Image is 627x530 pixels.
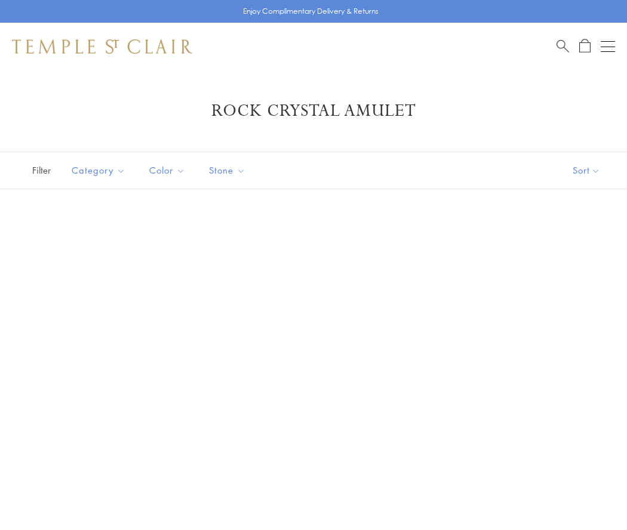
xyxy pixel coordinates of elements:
[12,39,192,54] img: Temple St. Clair
[557,39,569,54] a: Search
[579,39,591,54] a: Open Shopping Bag
[546,152,627,189] button: Show sort by
[63,157,134,184] button: Category
[30,100,597,122] h1: Rock Crystal Amulet
[143,163,194,178] span: Color
[140,157,194,184] button: Color
[66,163,134,178] span: Category
[601,39,615,54] button: Open navigation
[203,163,254,178] span: Stone
[243,5,379,17] p: Enjoy Complimentary Delivery & Returns
[200,157,254,184] button: Stone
